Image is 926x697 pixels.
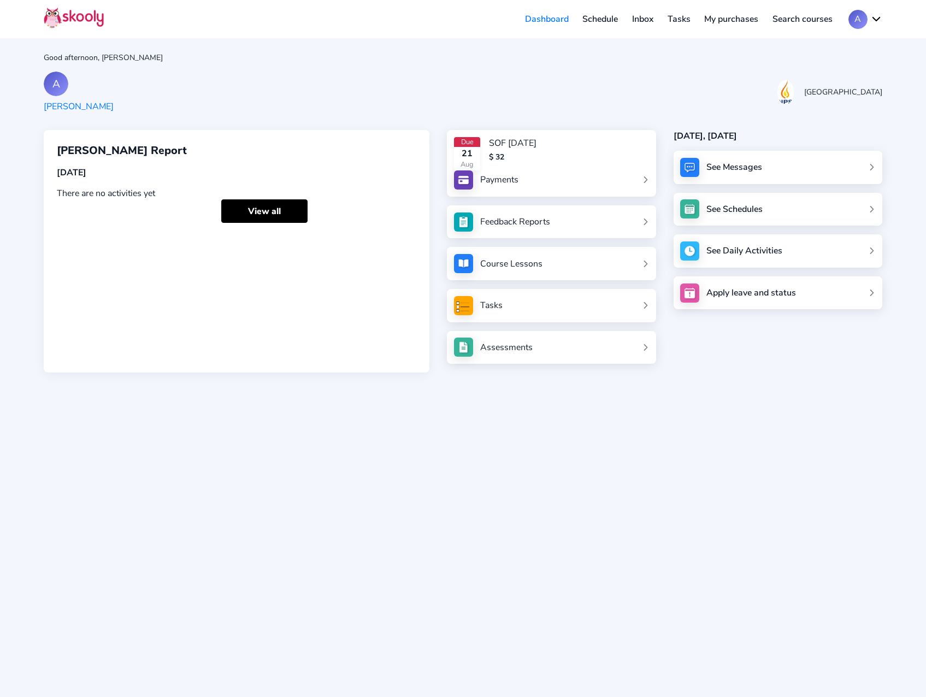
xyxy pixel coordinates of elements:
a: Payments [454,170,649,190]
img: Skooly [44,7,104,28]
button: Achevron down outline [848,10,882,29]
div: [GEOGRAPHIC_DATA] [804,87,882,97]
a: Dashboard [518,10,576,28]
img: payments.jpg [454,170,473,190]
div: See Schedules [706,203,763,215]
div: SOF [DATE] [489,137,536,149]
a: Assessments [454,338,649,357]
div: [DATE], [DATE] [674,130,882,142]
div: A [44,72,68,96]
a: Tasks [454,296,649,315]
img: schedule.jpg [680,199,699,218]
a: See Daily Activities [674,234,882,268]
div: Aug [454,160,481,169]
img: see_atten.jpg [454,212,473,232]
div: $ 32 [489,152,536,162]
div: Payments [480,174,518,186]
div: Course Lessons [480,258,542,270]
img: 20170717074618169820408676579146e5rDExiun0FCoEly0V.png [777,80,794,104]
div: See Messages [706,161,762,173]
a: Inbox [625,10,660,28]
div: There are no activities yet [57,187,416,199]
a: Feedback Reports [454,212,649,232]
img: tasksForMpWeb.png [454,296,473,315]
div: Due [454,137,481,147]
a: Apply leave and status [674,276,882,310]
a: Tasks [660,10,698,28]
div: [DATE] [57,167,416,179]
div: Apply leave and status [706,287,796,299]
div: Feedback Reports [480,216,550,228]
div: Tasks [480,299,503,311]
a: Schedule [576,10,626,28]
span: [PERSON_NAME] Report [57,143,187,158]
div: See Daily Activities [706,245,782,257]
div: Good afternoon, [PERSON_NAME] [44,52,882,63]
div: Assessments [480,341,533,353]
img: apply_leave.jpg [680,283,699,303]
a: See Schedules [674,193,882,226]
img: courses.jpg [454,254,473,273]
a: My purchases [697,10,765,28]
div: [PERSON_NAME] [44,101,114,113]
img: activity.jpg [680,241,699,261]
img: assessments.jpg [454,338,473,357]
a: View all [221,199,308,223]
div: 21 [454,147,481,160]
a: Course Lessons [454,254,649,273]
a: Search courses [765,10,840,28]
img: messages.jpg [680,158,699,177]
